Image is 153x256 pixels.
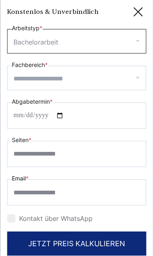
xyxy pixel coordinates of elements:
button: JETZT PREIS KALKULIEREN [7,232,146,256]
label: Kontakt über WhatsApp [7,214,93,223]
label: Seiten [12,135,31,145]
h3: Konstenlos & Unverbindlich [7,7,99,17]
label: Abgabetermin [12,97,53,107]
label: Email [12,174,29,183]
label: Arbeitstyp [12,23,42,33]
div: Bachelorarbeit [13,36,58,49]
label: Fachbereich [12,60,48,70]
